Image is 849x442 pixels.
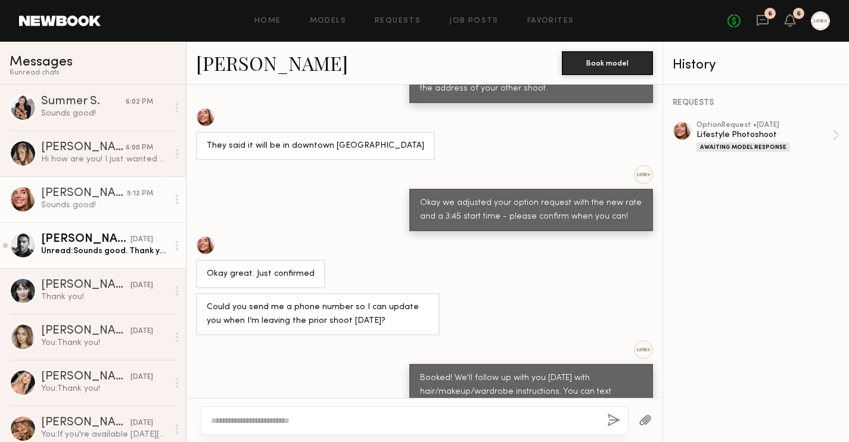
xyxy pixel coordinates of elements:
a: Book model [562,57,653,67]
div: [PERSON_NAME] [41,142,126,154]
div: [DATE] [130,326,153,337]
div: Okay great. Just confirmed [207,267,315,281]
a: Models [310,17,346,25]
a: 6 [756,14,769,29]
div: They said it will be in downtown [GEOGRAPHIC_DATA] [207,139,424,153]
div: Summer S. [41,96,126,108]
div: [DATE] [130,234,153,245]
div: option Request • [DATE] [696,122,832,129]
div: 5:12 PM [127,188,153,200]
div: Could you send me a phone number so I can update you when I’m leaving the prior shoot [DATE]? [207,301,429,328]
div: [PERSON_NAME] [41,371,130,383]
div: 6 [797,11,801,17]
div: [DATE] [130,280,153,291]
a: Favorites [527,17,574,25]
div: History [673,58,839,72]
a: optionRequest •[DATE]Lifestyle PhotoshootAwaiting Model Response [696,122,839,152]
div: You: If you're available [DATE][DATE] from 3:30-5:30 please send us three raw unedited selfies of... [41,429,168,440]
a: Home [254,17,281,25]
button: Book model [562,51,653,75]
div: Okay we adjusted your option request with the new rate and a 3:45 start time - please confirm whe... [420,197,642,224]
div: Awaiting Model Response [696,142,790,152]
span: Messages [10,55,73,69]
a: Requests [375,17,421,25]
div: [PERSON_NAME] [41,325,130,337]
div: Unread: Sounds good. Thank you! [41,245,168,257]
div: 6 [768,11,772,17]
div: You: Thank you! [41,383,168,394]
div: [DATE] [130,418,153,429]
div: 6:02 PM [126,97,153,108]
div: [PERSON_NAME] [41,234,130,245]
div: REQUESTS [673,99,839,107]
div: [PERSON_NAME] [41,279,130,291]
div: [PERSON_NAME] [41,188,127,200]
div: You: Thank you! [41,337,168,348]
div: Booked! We'll follow up with you [DATE] with hair/makeup/wardrobe instructions. You can text [PER... [420,372,642,413]
div: Lifestyle Photoshoot [696,129,832,141]
div: 6:00 PM [126,142,153,154]
div: Sounds good! [41,108,168,119]
a: [PERSON_NAME] [196,50,348,76]
div: Thank you! [41,291,168,303]
div: Hi how are you! I just wanted to clarify, would you like me to show up [DATE] to be casted for th... [41,154,168,165]
div: Sounds good! [41,200,168,211]
div: [DATE] [130,372,153,383]
div: [PERSON_NAME] [41,417,130,429]
a: Job Posts [449,17,499,25]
